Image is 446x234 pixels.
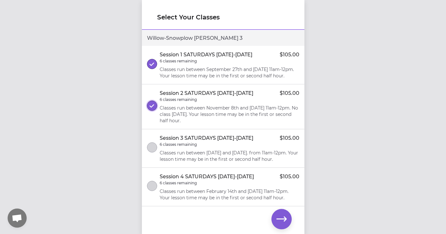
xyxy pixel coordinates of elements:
p: 6 classes remaining [160,59,197,64]
p: $105.00 [280,51,299,59]
a: Open chat [8,209,27,228]
p: $105.00 [280,211,299,219]
p: Classes run between November 8th and [DATE] 11am-12pm. No class [DATE]. Your lesson time may be i... [160,105,299,124]
p: Session 2 SATURDAYS [DATE]-[DATE] [160,89,253,97]
p: Classes run between February 14th and [DATE] 11am-12pm. Your lesson time may be in the first or s... [160,188,299,201]
p: 6 classes remaining [160,142,197,147]
p: Session 1 SATURDAYS [DATE]-[DATE] [160,51,252,59]
button: select class [147,59,157,69]
p: Classes run between September 27th and [DATE] 11am-12pm. Your lesson time may be in the first or ... [160,66,299,79]
p: $105.00 [280,89,299,97]
p: $105.00 [280,173,299,181]
div: Willow - Snowplow [PERSON_NAME] 3 [142,31,304,46]
button: select class [147,101,157,111]
button: select class [147,142,157,152]
p: Session 3 TUESDAYS [DATE]-[DATE] [160,211,250,219]
h1: Select Your Classes [157,13,289,22]
p: $105.00 [280,134,299,142]
p: Session 3 SATURDAYS [DATE]-[DATE] [160,134,253,142]
p: 6 classes remaining [160,181,197,186]
p: 6 classes remaining [160,97,197,102]
button: select class [147,181,157,191]
p: Classes run between [DATE] and [DATE]. from 11am-12pm. Your lesson time may be in the first or se... [160,150,299,162]
p: Session 4 SATURDAYS [DATE]-[DATE] [160,173,254,181]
